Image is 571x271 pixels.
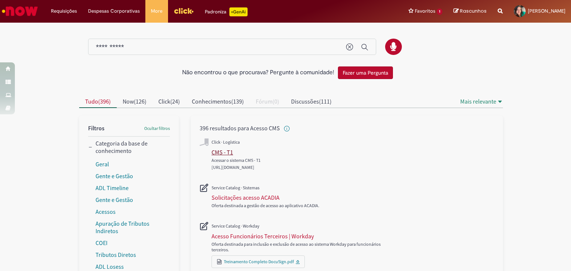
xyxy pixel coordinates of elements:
[454,8,487,15] a: Rascunhos
[88,7,140,15] span: Despesas Corporativas
[415,7,435,15] span: Favoritos
[528,8,565,14] span: [PERSON_NAME]
[437,9,442,15] span: 1
[182,69,334,76] h2: Não encontrou o que procurava? Pergunte à comunidade!
[151,7,162,15] span: More
[174,5,194,16] img: click_logo_yellow_360x200.png
[338,66,393,79] button: Fazer uma Pergunta
[205,7,248,16] div: Padroniza
[51,7,77,15] span: Requisições
[460,7,487,14] span: Rascunhos
[229,7,248,16] p: +GenAi
[1,4,39,19] img: ServiceNow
